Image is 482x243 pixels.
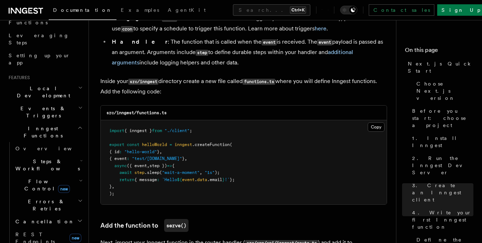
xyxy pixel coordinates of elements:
code: functions.ts [243,79,275,85]
span: { event [109,156,127,161]
span: AgentKit [168,7,206,13]
span: Before you start: choose a project [412,107,473,129]
span: helloWorld [142,142,167,147]
span: !` [225,177,230,182]
span: new [70,234,81,242]
span: "./client" [164,128,190,133]
span: Next.js Quick Start [408,60,473,74]
a: here [315,25,326,32]
button: Local Development [6,82,84,102]
p: Inside your directory create a new file called where you will define Inngest functions. Add the f... [100,76,387,97]
span: ${ [177,177,182,182]
span: 4. Write your first Inngest function [412,209,473,230]
a: 1. Install Inngest [409,132,473,152]
span: Overview [15,146,89,151]
span: , [185,156,187,161]
span: } [222,177,225,182]
a: Choose Next.js version [414,77,473,105]
span: Local Development [6,85,78,99]
span: Examples [121,7,159,13]
span: = [170,142,172,147]
a: 4. Write your first Inngest function [409,206,473,233]
span: .createFunction [192,142,230,147]
span: . [195,177,197,182]
span: await [119,170,132,175]
code: cron [121,26,133,32]
span: Steps & Workflows [13,158,80,172]
span: { [172,163,175,168]
a: Documentation [49,2,116,20]
span: Setting up your app [9,53,70,65]
span: 1. Install Inngest [412,135,473,149]
span: event [182,177,195,182]
span: : [157,177,159,182]
span: `Hello [162,177,177,182]
span: "test/[DOMAIN_NAME]" [132,156,182,161]
span: Cancellation [13,218,75,225]
span: "1s" [205,170,215,175]
span: async [114,163,127,168]
a: 3. Create an Inngest client [409,179,473,206]
span: .email [207,177,222,182]
a: Next.js Quick Start [405,57,473,77]
span: 2. Run the Inngest Dev Server [412,155,473,176]
span: , [200,170,202,175]
span: "hello-world" [124,149,157,154]
span: Errors & Retries [13,198,78,212]
a: AgentKit [163,2,210,19]
a: Add the function toserve() [100,219,188,232]
button: Inngest Functions [6,122,84,142]
span: step }) [149,163,167,168]
span: from [152,128,162,133]
strong: Handler [112,38,168,45]
button: Cancellation [13,215,84,228]
code: src/inngest [128,79,158,85]
span: step [134,170,144,175]
button: Toggle dark mode [340,6,357,14]
button: Flow Controlnew [13,175,84,195]
span: { message [134,177,157,182]
a: Overview [13,142,84,155]
span: return [119,177,134,182]
span: ); [215,170,220,175]
a: Leveraging Steps [6,29,84,49]
h4: On this page [405,46,473,57]
span: Documentation [53,7,112,13]
span: ( [159,170,162,175]
code: step [196,50,208,56]
a: Setting up your app [6,49,84,69]
span: ; [190,128,192,133]
button: Copy [368,122,385,132]
button: Steps & Workflows [13,155,84,175]
span: } [182,156,185,161]
span: { inngest } [124,128,152,133]
span: ( [230,142,232,147]
span: inngest [175,142,192,147]
span: , [159,149,162,154]
span: Flow Control [13,178,79,192]
span: , [147,163,149,168]
span: , [112,184,114,189]
span: Events & Triggers [6,105,78,119]
a: 2. Run the Inngest Dev Server [409,152,473,179]
span: ); [109,191,114,196]
span: .sleep [144,170,159,175]
span: } [157,149,159,154]
span: }; [230,177,235,182]
code: event [262,39,277,45]
button: Errors & Retries [13,195,84,215]
span: ({ event [127,163,147,168]
code: src/inngest/functions.ts [106,110,167,115]
span: } [109,184,112,189]
span: const [127,142,139,147]
span: Features [6,75,30,81]
li: : The function that is called when the is received. The payload is passed as an argument. Argumen... [110,37,387,68]
span: Choose Next.js version [416,80,473,102]
span: new [58,185,70,193]
span: 3. Create an Inngest client [412,182,473,203]
span: export [109,142,124,147]
a: Before you start: choose a project [409,105,473,132]
a: Examples [116,2,163,19]
span: import [109,128,124,133]
span: : [127,156,129,161]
